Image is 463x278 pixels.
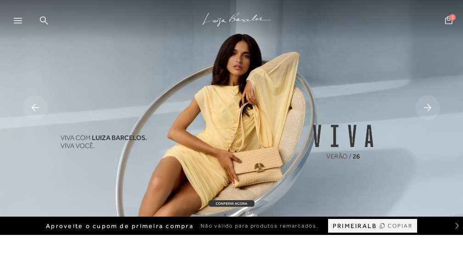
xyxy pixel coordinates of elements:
span: PRIMEIRALB [333,222,377,230]
span: Aproveite o cupom de primeira compra [46,222,194,230]
span: COPIAR [388,222,413,230]
button: 1 [442,15,455,27]
span: 1 [449,14,456,21]
span: Não válido para produtos remarcados. [201,222,319,230]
